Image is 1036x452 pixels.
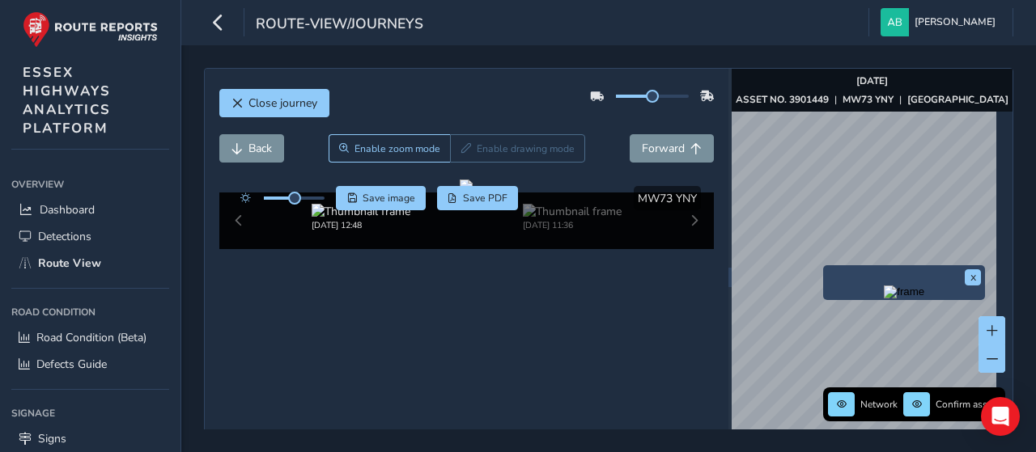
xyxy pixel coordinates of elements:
span: Network [860,398,898,411]
button: PDF [437,186,519,210]
div: | | [736,93,1008,106]
button: Preview frame [827,285,981,296]
span: ESSEX HIGHWAYS ANALYTICS PLATFORM [23,63,111,137]
a: Dashboard [11,196,169,223]
a: Detections [11,223,169,250]
span: Route View [38,256,101,271]
strong: ASSET NO. 3901449 [736,93,829,106]
span: Forward [642,141,685,156]
strong: MW73 YNY [843,93,894,106]
button: Forward [630,134,714,163]
span: MW73 YNY [638,191,697,206]
div: [DATE] 12:48 [312,219,410,231]
span: Confirm assets [936,398,1000,411]
div: [DATE] 11:36 [523,219,622,231]
div: Overview [11,172,169,196]
div: Road Condition [11,300,169,324]
img: frame [884,285,924,298]
span: Save PDF [463,192,507,205]
button: Close journey [219,89,329,117]
a: Road Condition (Beta) [11,324,169,351]
div: Signage [11,401,169,425]
img: rr logo [23,11,158,48]
span: Defects Guide [36,357,107,372]
a: Signs [11,425,169,452]
img: diamond-layout [881,8,909,36]
span: Close journey [248,95,317,111]
strong: [GEOGRAPHIC_DATA] [907,93,1008,106]
button: Back [219,134,284,163]
strong: [DATE] [856,74,888,87]
a: Route View [11,250,169,277]
span: route-view/journeys [256,14,423,36]
div: Open Intercom Messenger [981,397,1020,436]
span: [PERSON_NAME] [915,8,996,36]
span: Signs [38,431,66,446]
span: Road Condition (Beta) [36,330,146,345]
button: Zoom [329,134,451,163]
span: Save image [363,192,415,205]
span: Back [248,141,272,156]
button: Save [336,186,426,210]
button: x [965,269,981,285]
a: Defects Guide [11,351,169,378]
img: Thumbnail frame [312,204,410,219]
img: Thumbnail frame [523,204,622,219]
span: Enable zoom mode [355,142,440,155]
button: [PERSON_NAME] [881,8,1001,36]
span: Dashboard [40,202,95,218]
span: Detections [38,229,91,244]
